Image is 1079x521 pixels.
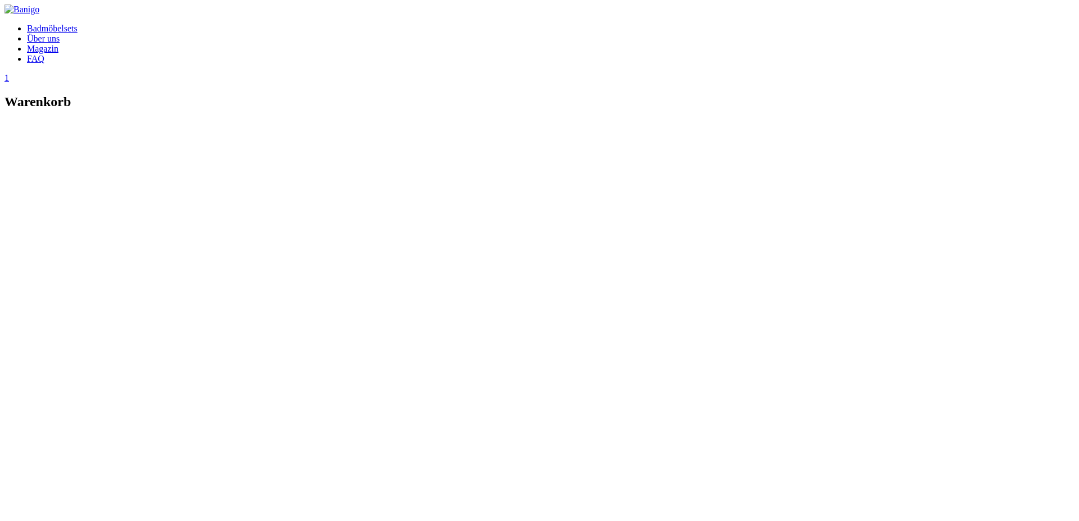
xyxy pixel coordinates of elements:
img: Banigo [4,4,39,15]
a: FAQ [27,54,44,63]
a: Badmöbelsets [27,24,78,33]
a: Warenkorb [4,73,9,83]
a: Über uns [27,34,60,43]
a: Magazin [27,44,58,53]
h1: Warenkorb [4,94,1075,109]
span: 1 [4,73,9,83]
a: Banigo [4,4,39,14]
